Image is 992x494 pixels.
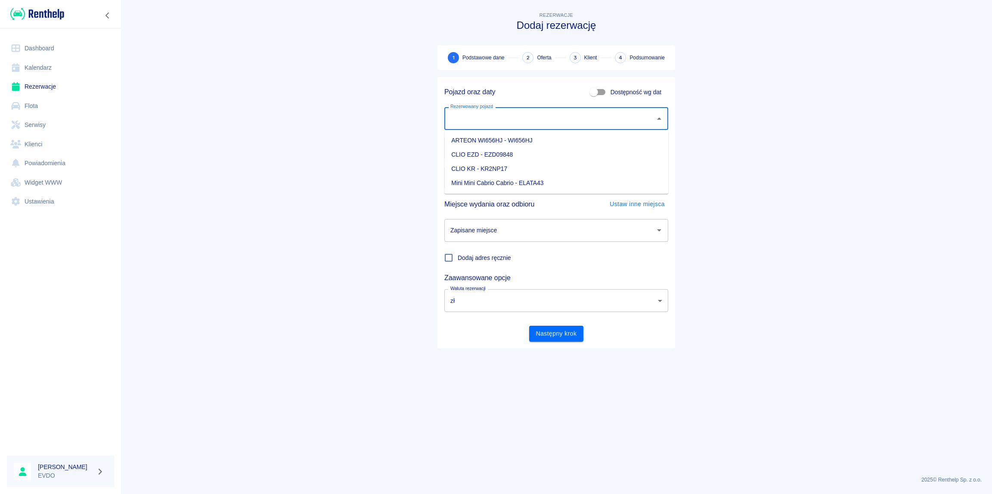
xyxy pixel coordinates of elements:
[462,54,504,62] span: Podstawowe dane
[131,476,982,484] p: 2025 © Renthelp Sp. z o.o.
[7,77,114,96] a: Rezerwacje
[444,289,668,312] div: zł
[539,12,573,18] span: Rezerwacje
[38,463,93,471] h6: [PERSON_NAME]
[450,285,486,292] label: Waluta rezerwacji
[653,224,665,236] button: Otwórz
[527,53,530,62] span: 2
[653,113,665,125] button: Zamknij
[453,53,455,62] span: 1
[7,7,64,21] a: Renthelp logo
[7,135,114,154] a: Klienci
[7,154,114,173] a: Powiadomienia
[444,274,668,282] h5: Zaawansowane opcje
[444,88,495,96] h5: Pojazd oraz daty
[444,197,534,212] h5: Miejsce wydania oraz odbioru
[101,10,114,21] button: Zwiń nawigację
[606,196,668,212] button: Ustaw inne miejsca
[444,133,668,148] li: ARTEON WI656HJ - WI656HJ
[573,53,577,62] span: 3
[444,162,668,176] li: CLIO KR - KR2NP17
[7,58,114,77] a: Kalendarz
[7,115,114,135] a: Serwisy
[10,7,64,21] img: Renthelp logo
[7,192,114,211] a: Ustawienia
[458,253,511,262] span: Dodaj adres ręcznie
[444,148,668,162] li: CLIO EZD - EZD09848
[629,54,665,62] span: Podsumowanie
[437,19,675,31] h3: Dodaj rezerwację
[584,54,597,62] span: Klient
[450,103,493,110] label: Rezerwowany pojazd
[7,39,114,58] a: Dashboard
[537,54,551,62] span: Oferta
[7,173,114,192] a: Widget WWW
[38,471,93,480] p: EVDO
[444,176,668,190] li: Mini Mini Cabrio Cabrio - ELATA43
[7,96,114,116] a: Flota
[529,326,584,342] button: Następny krok
[619,53,622,62] span: 4
[611,88,661,97] span: Dostępność wg dat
